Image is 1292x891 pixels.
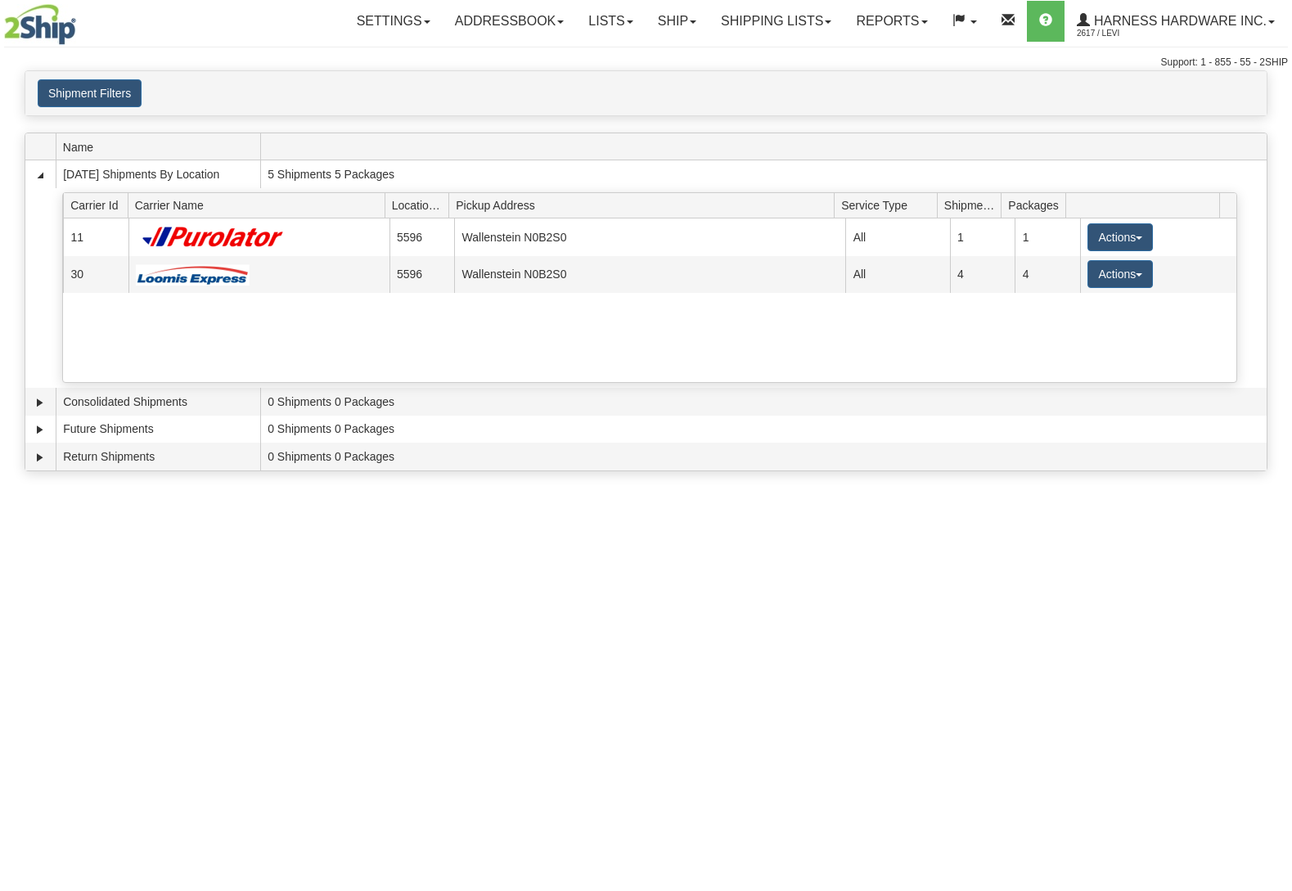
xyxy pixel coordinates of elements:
a: Addressbook [443,1,577,42]
span: 2617 / Levi [1077,25,1200,42]
td: 0 Shipments 0 Packages [260,416,1267,443]
span: Carrier Name [135,192,385,218]
td: Wallenstein N0B2S0 [454,218,845,255]
td: [DATE] Shipments By Location [56,160,260,188]
iframe: chat widget [1254,362,1290,529]
span: Name [63,134,260,160]
div: Support: 1 - 855 - 55 - 2SHIP [4,56,1288,70]
a: Shipping lists [709,1,844,42]
button: Actions [1087,223,1153,251]
a: Ship [646,1,709,42]
td: All [845,256,949,293]
td: Wallenstein N0B2S0 [454,256,845,293]
span: Pickup Address [456,192,834,218]
a: Settings [344,1,443,42]
a: Expand [32,421,48,438]
a: Expand [32,449,48,466]
button: Actions [1087,260,1153,288]
span: Shipments [944,192,1002,218]
span: Packages [1008,192,1065,218]
td: 1 [950,218,1015,255]
td: 4 [950,256,1015,293]
td: 5596 [389,256,455,293]
a: Reports [844,1,939,42]
td: Return Shipments [56,443,260,470]
img: logo2617.jpg [4,4,76,45]
td: 5596 [389,218,455,255]
td: All [845,218,949,255]
span: Service Type [841,192,937,218]
td: 5 Shipments 5 Packages [260,160,1267,188]
td: 0 Shipments 0 Packages [260,388,1267,416]
td: Consolidated Shipments [56,388,260,416]
img: Purolator [136,226,290,248]
button: Shipment Filters [38,79,142,107]
td: 1 [1015,218,1080,255]
td: 4 [1015,256,1080,293]
td: Future Shipments [56,416,260,443]
img: Loomis Express [136,263,250,286]
span: Location Id [392,192,449,218]
a: Collapse [32,167,48,183]
span: Harness Hardware Inc. [1090,14,1267,28]
td: 0 Shipments 0 Packages [260,443,1267,470]
a: Expand [32,394,48,411]
span: Carrier Id [70,192,128,218]
td: 11 [63,218,128,255]
td: 30 [63,256,128,293]
a: Lists [576,1,645,42]
a: Harness Hardware Inc. 2617 / Levi [1065,1,1287,42]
